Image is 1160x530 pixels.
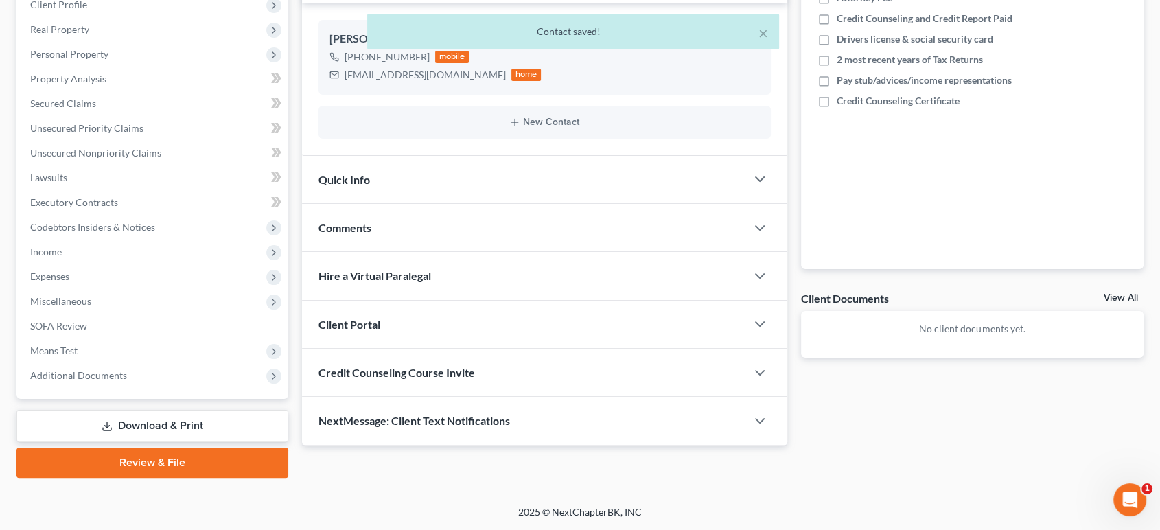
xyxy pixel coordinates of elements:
[19,314,288,338] a: SOFA Review
[30,246,62,257] span: Income
[30,369,127,381] span: Additional Documents
[511,69,542,81] div: home
[378,25,768,38] div: Contact saved!
[30,270,69,282] span: Expenses
[19,91,288,116] a: Secured Claims
[189,505,971,530] div: 2025 © NextChapterBK, INC
[329,117,760,128] button: New Contact
[318,173,370,186] span: Quick Info
[318,366,475,379] span: Credit Counseling Course Invite
[19,165,288,190] a: Lawsuits
[837,12,1012,25] span: Credit Counseling and Credit Report Paid
[837,94,960,108] span: Credit Counseling Certificate
[19,190,288,215] a: Executory Contracts
[19,67,288,91] a: Property Analysis
[318,414,510,427] span: NextMessage: Client Text Notifications
[16,410,288,442] a: Download & Print
[30,97,96,109] span: Secured Claims
[801,291,889,306] div: Client Documents
[30,345,78,356] span: Means Test
[30,147,161,159] span: Unsecured Nonpriority Claims
[318,269,431,282] span: Hire a Virtual Paralegal
[345,68,506,82] div: [EMAIL_ADDRESS][DOMAIN_NAME]
[1141,483,1152,494] span: 1
[318,318,380,331] span: Client Portal
[30,172,67,183] span: Lawsuits
[837,73,1012,87] span: Pay stub/advices/income representations
[345,50,430,64] div: [PHONE_NUMBER]
[16,448,288,478] a: Review & File
[19,116,288,141] a: Unsecured Priority Claims
[318,221,371,234] span: Comments
[758,25,768,41] button: ×
[1113,483,1146,516] iframe: Intercom live chat
[30,221,155,233] span: Codebtors Insiders & Notices
[30,48,108,60] span: Personal Property
[435,51,469,63] div: mobile
[19,141,288,165] a: Unsecured Nonpriority Claims
[30,122,143,134] span: Unsecured Priority Claims
[837,53,983,67] span: 2 most recent years of Tax Returns
[30,196,118,208] span: Executory Contracts
[30,295,91,307] span: Miscellaneous
[1104,293,1138,303] a: View All
[30,73,106,84] span: Property Analysis
[30,320,87,332] span: SOFA Review
[812,322,1133,336] p: No client documents yet.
